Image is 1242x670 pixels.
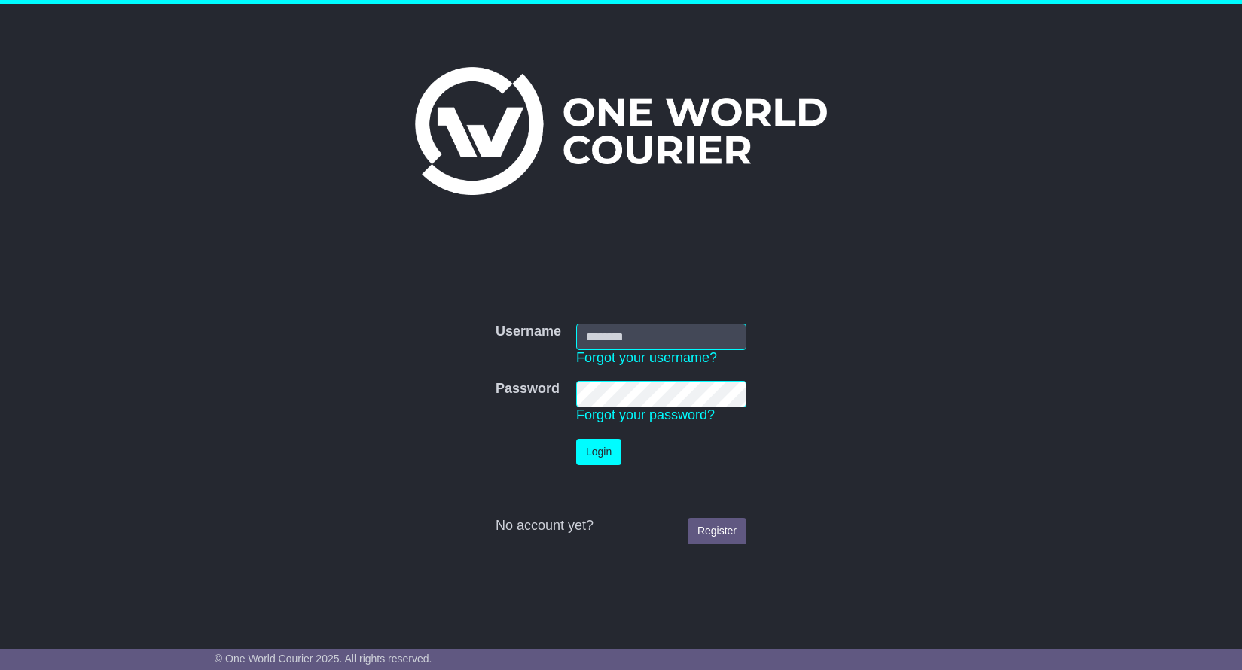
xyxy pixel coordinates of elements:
[496,381,560,397] label: Password
[576,439,621,465] button: Login
[688,518,746,544] a: Register
[576,350,717,365] a: Forgot your username?
[496,324,561,340] label: Username
[415,67,826,195] img: One World
[215,653,432,665] span: © One World Courier 2025. All rights reserved.
[576,407,715,422] a: Forgot your password?
[496,518,746,534] div: No account yet?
